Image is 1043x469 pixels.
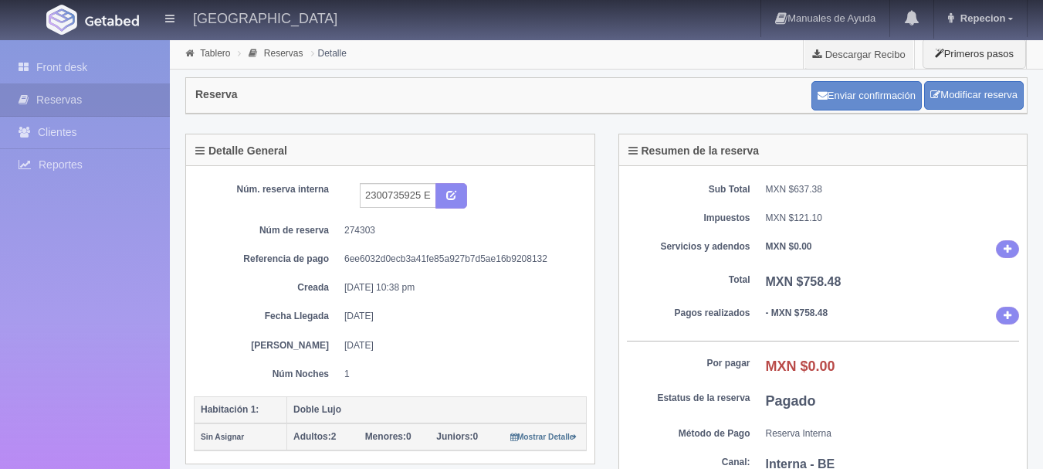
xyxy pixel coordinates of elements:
[766,183,1020,196] dd: MXN $637.38
[205,224,329,237] dt: Núm de reserva
[205,281,329,294] dt: Creada
[205,368,329,381] dt: Núm Noches
[195,145,287,157] h4: Detalle General
[264,48,303,59] a: Reservas
[510,431,577,442] a: Mostrar Detalle
[200,48,230,59] a: Tablero
[628,145,760,157] h4: Resumen de la reserva
[193,8,337,27] h4: [GEOGRAPHIC_DATA]
[287,396,587,423] th: Doble Lujo
[924,81,1024,110] a: Modificar reserva
[766,359,835,374] b: MXN $0.00
[344,224,575,237] dd: 274303
[344,253,575,266] dd: 6ee6032d0ecb3a41fe85a927b7d5ae16b9208132
[201,433,244,441] small: Sin Asignar
[627,427,750,440] dt: Método de Pago
[804,39,914,70] a: Descargar Recibo
[436,431,472,442] strong: Juniors:
[205,183,329,196] dt: Núm. reserva interna
[766,427,1020,440] dd: Reserva Interna
[923,39,1026,69] button: Primeros pasos
[627,274,750,287] dt: Total
[201,404,259,415] b: Habitación 1:
[85,15,139,26] img: Getabed
[365,431,406,442] strong: Menores:
[627,357,750,370] dt: Por pagar
[205,253,329,266] dt: Referencia de pago
[627,212,750,225] dt: Impuestos
[510,433,577,441] small: Mostrar Detalle
[627,456,750,469] dt: Canal:
[293,431,331,442] strong: Adultos:
[627,392,750,405] dt: Estatus de la reserva
[766,308,828,318] b: - MXN $758.48
[766,393,816,409] b: Pagado
[627,183,750,196] dt: Sub Total
[344,339,575,352] dd: [DATE]
[293,431,336,442] span: 2
[195,89,238,100] h4: Reserva
[344,281,575,294] dd: [DATE] 10:38 pm
[627,240,750,253] dt: Servicios y adendos
[46,5,77,35] img: Getabed
[344,310,575,323] dd: [DATE]
[766,212,1020,225] dd: MXN $121.10
[436,431,478,442] span: 0
[627,307,750,320] dt: Pagos realizados
[205,339,329,352] dt: [PERSON_NAME]
[957,12,1006,24] span: Repecion
[365,431,411,442] span: 0
[811,81,922,110] button: Enviar confirmación
[205,310,329,323] dt: Fecha Llegada
[307,46,350,60] li: Detalle
[766,275,842,288] b: MXN $758.48
[766,241,812,252] b: MXN $0.00
[344,368,575,381] dd: 1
